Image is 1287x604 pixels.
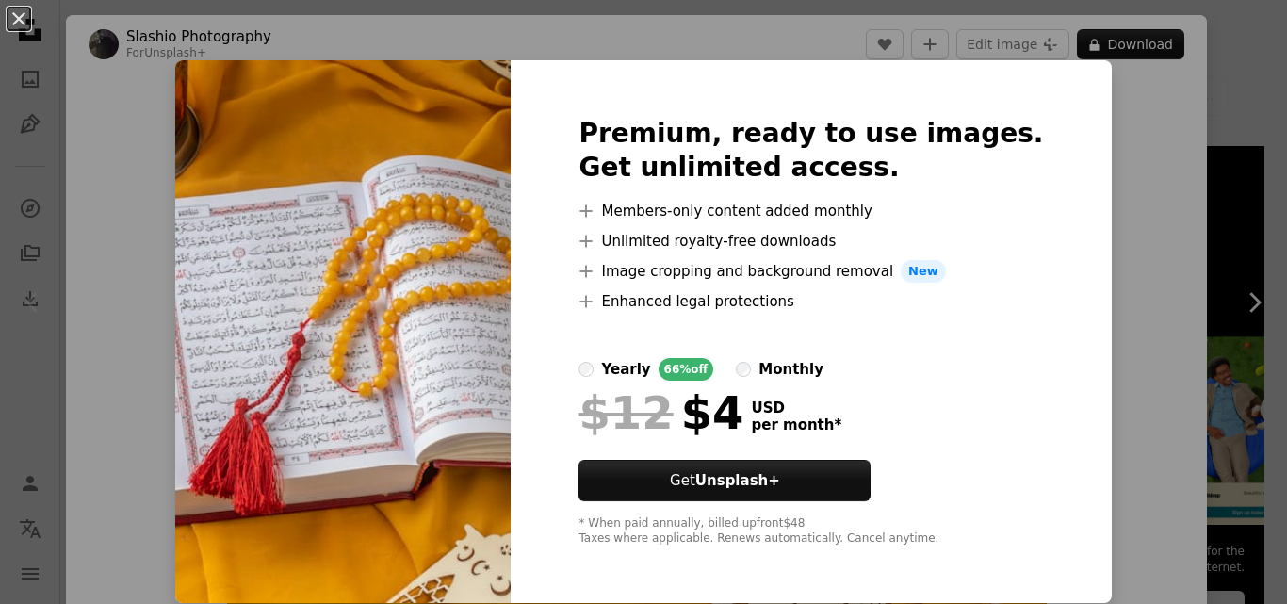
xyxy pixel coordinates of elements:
[578,388,673,437] span: $12
[578,200,1043,222] li: Members-only content added monthly
[659,358,714,381] div: 66% off
[758,358,823,381] div: monthly
[578,516,1043,547] div: * When paid annually, billed upfront $48 Taxes where applicable. Renews automatically. Cancel any...
[751,400,841,416] span: USD
[578,260,1043,283] li: Image cropping and background removal
[578,290,1043,313] li: Enhanced legal protections
[901,260,946,283] span: New
[578,230,1043,253] li: Unlimited royalty-free downloads
[578,117,1043,185] h2: Premium, ready to use images. Get unlimited access.
[736,362,751,377] input: monthly
[578,362,594,377] input: yearly66%off
[578,388,743,437] div: $4
[695,472,780,489] strong: Unsplash+
[578,460,871,501] button: GetUnsplash+
[175,60,511,603] img: premium_photo-1677587536653-0d02efbb70ee
[601,358,650,381] div: yearly
[751,416,841,433] span: per month *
